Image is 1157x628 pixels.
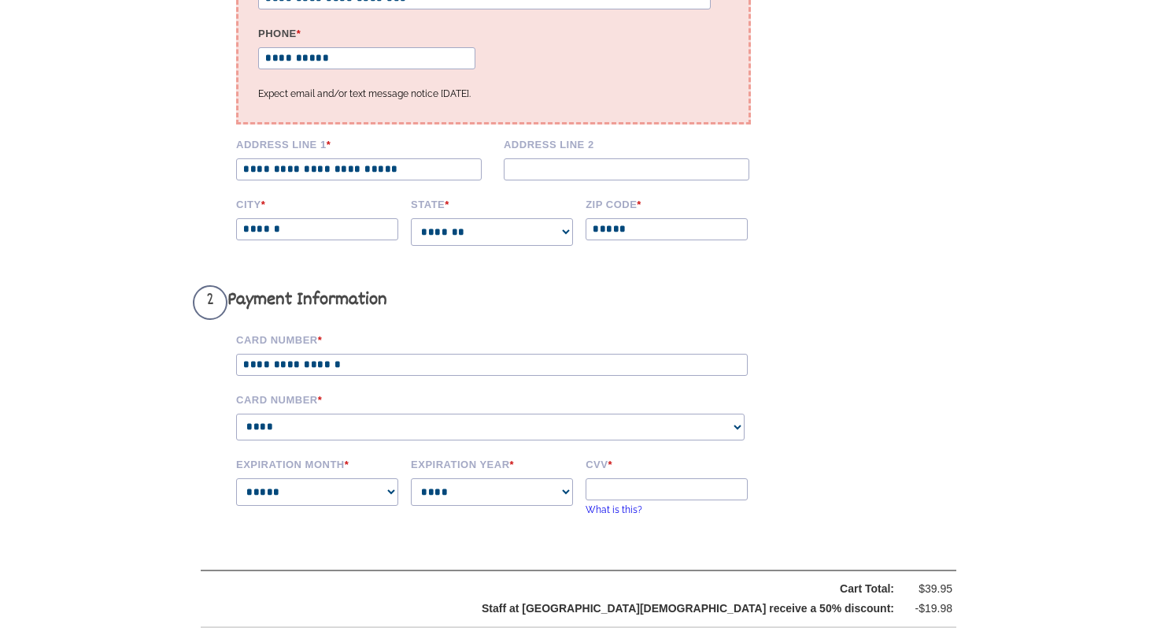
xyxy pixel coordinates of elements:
label: Address Line 2 [504,136,760,150]
label: CVV [586,456,749,470]
div: Staff at [GEOGRAPHIC_DATA][DEMOGRAPHIC_DATA] receive a 50% discount: [241,599,894,619]
a: What is this? [586,504,642,515]
label: Card Number [236,392,771,406]
label: Phone [258,25,484,39]
label: Address Line 1 [236,136,493,150]
h3: Payment Information [193,285,771,320]
label: Expiration Month [236,456,400,470]
label: Zip code [586,196,749,210]
span: 2 [193,285,227,320]
label: Expiration Year [411,456,575,470]
label: Card Number [236,332,771,346]
p: Expect email and/or text message notice [DATE]. [258,85,729,102]
div: Cart Total: [241,579,894,599]
label: State [411,196,575,210]
div: -$19.98 [905,599,952,619]
label: City [236,196,400,210]
div: $39.95 [905,579,952,599]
